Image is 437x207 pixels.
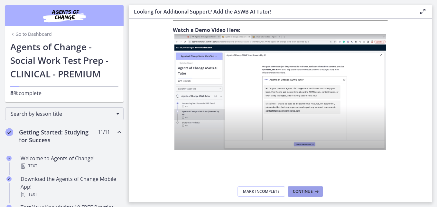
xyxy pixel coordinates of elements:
[237,186,285,197] button: Mark Incomplete
[173,26,240,34] strong: Watch a Demo Video Here:
[21,175,121,198] div: Download the Agents of Change Mobile App!
[19,128,98,144] h2: Getting Started: Studying for Success
[134,8,409,15] h3: Looking for Additional Support? Add the ASWB AI Tutor!
[10,89,118,97] p: complete
[10,31,52,37] a: Go to Dashboard
[288,186,323,197] button: Continue
[10,40,118,81] h1: Agents of Change - Social Work Test Prep - CLINICAL - PREMIUM
[293,189,313,194] span: Continue
[21,154,121,170] div: Welcome to Agents of Change!
[26,8,103,23] img: Agents of Change
[5,107,124,120] div: Search by lesson title
[21,191,121,198] div: Text
[6,176,12,182] i: Completed
[10,89,19,97] span: 8%
[6,156,12,161] i: Completed
[11,110,113,117] span: Search by lesson title
[5,128,13,136] i: Completed
[21,162,121,170] div: Text
[98,128,110,136] span: 11 / 11
[174,34,386,150] img: Screen_Shot_2023-10-30_at_6.23.49_PM.png
[243,189,280,194] span: Mark Incomplete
